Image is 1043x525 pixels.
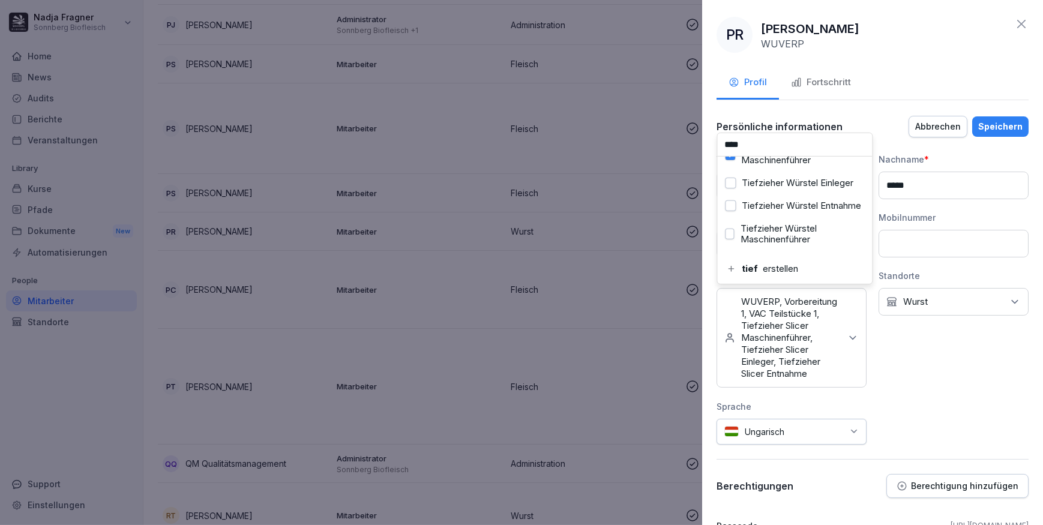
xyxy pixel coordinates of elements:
[915,120,961,133] div: Abbrechen
[978,120,1023,133] div: Speichern
[717,121,843,133] p: Persönliche informationen
[879,269,1029,282] div: Standorte
[911,481,1018,491] p: Berechtigung hinzufügen
[729,76,767,89] div: Profil
[791,76,851,89] div: Fortschritt
[761,38,804,50] p: WUVERP
[761,20,859,38] p: [PERSON_NAME]
[779,67,863,100] button: Fortschritt
[903,296,928,308] p: Wurst
[886,474,1029,498] button: Berechtigung hinzufügen
[972,116,1029,137] button: Speichern
[742,178,854,188] label: Tiefzieher Würstel Einleger
[742,144,865,166] label: Tiefzieher Slicer Maschinenführer
[717,17,753,53] div: PR
[741,296,841,380] p: WUVERP, Vorbereitung 1, VAC Teilstücke 1, Tiefzieher Slicer Maschinenführer, Tiefzieher Slicer Ei...
[909,116,967,137] button: Abbrechen
[724,426,739,437] img: hu.svg
[741,223,865,245] label: Tiefzieher Würstel Maschinenführer
[742,263,759,274] b: tief
[742,200,862,211] label: Tiefzieher Würstel Entnahme
[726,263,865,275] div: erstellen
[879,153,1029,166] div: Nachname
[717,67,779,100] button: Profil
[717,419,867,445] div: Ungarisch
[717,480,793,492] p: Berechtigungen
[717,400,867,413] div: Sprache
[879,211,1029,224] div: Mobilnummer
